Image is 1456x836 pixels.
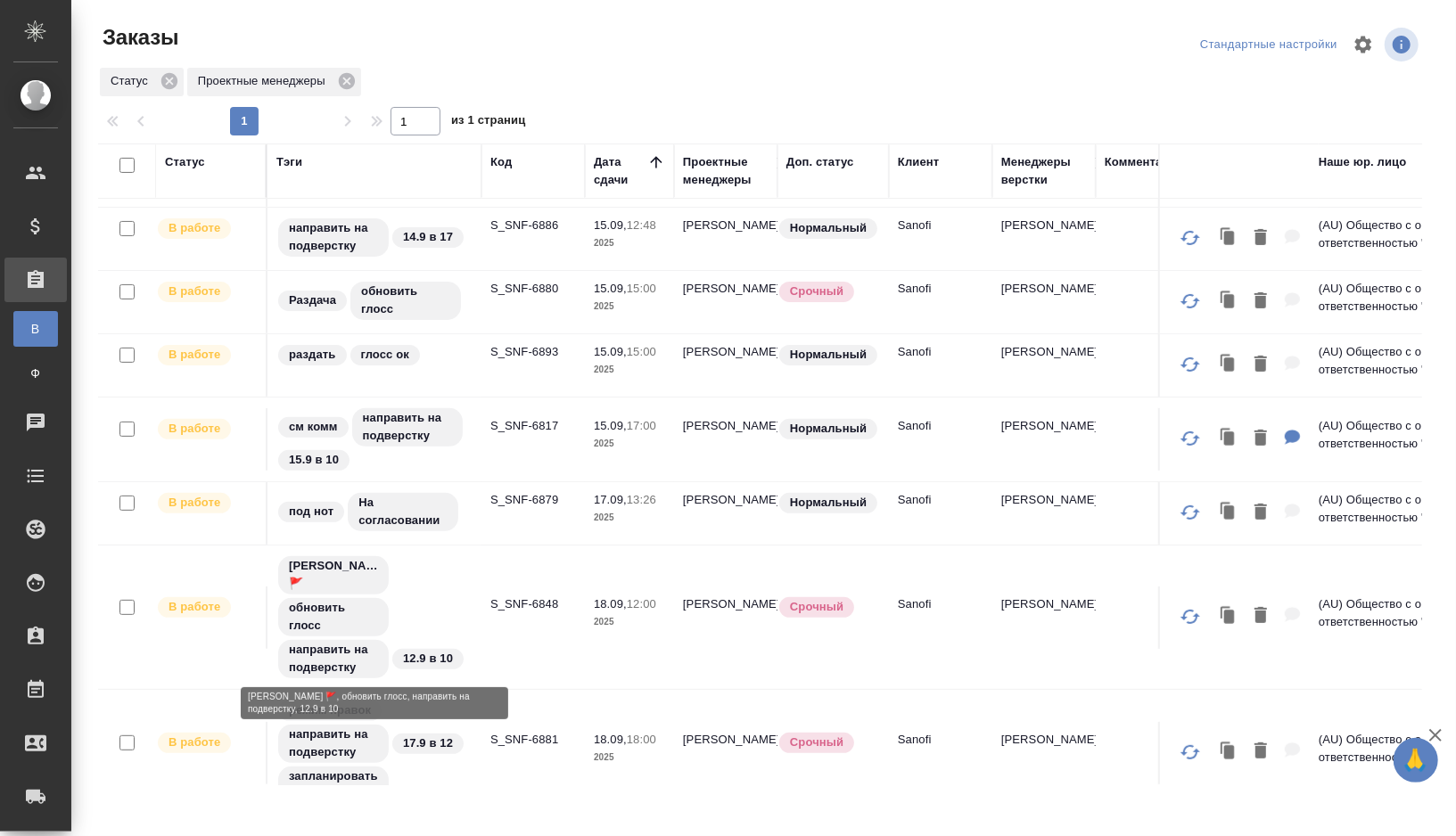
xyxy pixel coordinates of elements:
[289,557,378,593] p: [PERSON_NAME] 🚩
[898,153,939,171] div: Клиент
[169,734,220,751] p: В работе
[1001,731,1087,749] p: [PERSON_NAME]
[490,280,576,298] p: S_SNF-6880
[169,346,220,364] p: В работе
[1001,217,1087,234] p: [PERSON_NAME]
[594,282,627,295] p: 15.09,
[1246,283,1276,320] button: Удалить
[674,586,777,649] td: [PERSON_NAME]
[1212,347,1246,383] button: Клонировать
[156,343,257,367] div: Выставляет ПМ после принятия заказа от КМа
[1246,598,1276,635] button: Удалить
[898,217,983,234] p: Sanofi
[289,451,339,469] p: 15.9 в 10
[198,72,332,90] p: Проектные менеджеры
[674,408,777,471] td: [PERSON_NAME]
[683,153,769,189] div: Проектные менеджеры
[790,420,867,438] p: Нормальный
[22,365,49,382] span: Ф
[1169,491,1212,534] button: Обновить
[594,234,665,252] p: 2025
[276,343,473,367] div: раздать, глосс ок
[1246,220,1276,257] button: Удалить
[898,343,983,361] p: Sanofi
[1246,734,1276,770] button: Удалить
[1394,738,1438,783] button: 🙏
[451,110,526,135] span: из 1 страниц
[1169,217,1212,259] button: Обновить
[490,417,576,435] p: S_SNF-6817
[1001,595,1087,613] p: [PERSON_NAME]
[289,725,378,761] p: направить на подверстку
[777,280,880,304] div: Выставляется автоматически, если на указанный объем услуг необходимо больше времени в стандартном...
[790,283,843,300] p: Срочный
[594,613,665,631] p: 2025
[790,346,867,364] p: Нормальный
[594,749,665,766] p: 2025
[1246,421,1276,457] button: Удалить
[22,320,49,338] span: В
[358,494,448,529] p: На согласовании
[289,291,336,309] p: Раздача
[1001,491,1087,509] p: [PERSON_NAME]
[156,417,257,441] div: Выставляет ПМ после принятия заказа от КМа
[790,219,867,237] p: Нормальный
[594,361,665,379] p: 2025
[1169,595,1212,638] button: Обновить
[790,734,843,751] p: Срочный
[289,767,378,803] p: запланировать подверстку
[777,595,880,619] div: Выставляется автоматически, если на указанный объем услуг необходимо больше времени в стандартном...
[1401,742,1431,779] span: 🙏
[289,503,333,520] p: под нот
[490,491,576,509] p: S_SNF-6879
[777,731,880,755] div: Выставляется автоматически, если на указанный объем услуг необходимо больше времени в стандартном...
[490,731,576,749] p: S_SNF-6881
[169,420,220,438] p: В работе
[777,491,880,515] div: Статус по умолчанию для стандартных заказов
[156,217,257,241] div: Выставляет ПМ после принятия заказа от КМа
[898,731,983,749] p: Sanofi
[674,334,777,397] td: [PERSON_NAME]
[594,597,627,611] p: 18.09,
[1212,495,1246,531] button: Клонировать
[777,343,880,367] div: Статус по умолчанию для стандартных заказов
[790,494,867,512] p: Нормальный
[169,598,220,616] p: В работе
[1342,23,1385,66] span: Настроить таблицу
[276,280,473,322] div: Раздача, обновить глосс
[289,346,336,364] p: раздать
[187,68,361,96] div: Проектные менеджеры
[169,219,220,237] p: В работе
[13,311,58,347] a: В
[1319,153,1407,171] div: Наше юр. лицо
[594,733,627,746] p: 18.09,
[100,68,184,96] div: Статус
[98,23,178,52] span: Заказы
[111,72,154,90] p: Статус
[1246,495,1276,531] button: Удалить
[1001,343,1087,361] p: [PERSON_NAME]
[1001,153,1087,189] div: Менеджеры верстки
[1196,31,1342,59] div: split button
[1169,417,1212,460] button: Обновить
[156,731,257,755] div: Выставляет ПМ после принятия заказа от КМа
[1001,417,1087,435] p: [PERSON_NAME]
[786,153,854,171] div: Доп. статус
[403,228,453,246] p: 14.9 в 17
[674,271,777,333] td: [PERSON_NAME]
[594,153,647,189] div: Дата сдачи
[627,493,656,506] p: 13:26
[13,356,58,391] a: Ф
[627,282,656,295] p: 15:00
[594,218,627,232] p: 15.09,
[276,699,473,807] div: режим правок, направить на подверстку, 17.9 в 12, запланировать подверстку
[898,491,983,509] p: Sanofi
[403,650,453,668] p: 12.9 в 10
[289,219,378,255] p: направить на подверстку
[1105,153,1230,171] div: Комментарии для КМ
[289,418,338,436] p: см комм
[674,208,777,270] td: [PERSON_NAME]
[169,494,220,512] p: В работе
[898,595,983,613] p: Sanofi
[594,419,627,432] p: 15.09,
